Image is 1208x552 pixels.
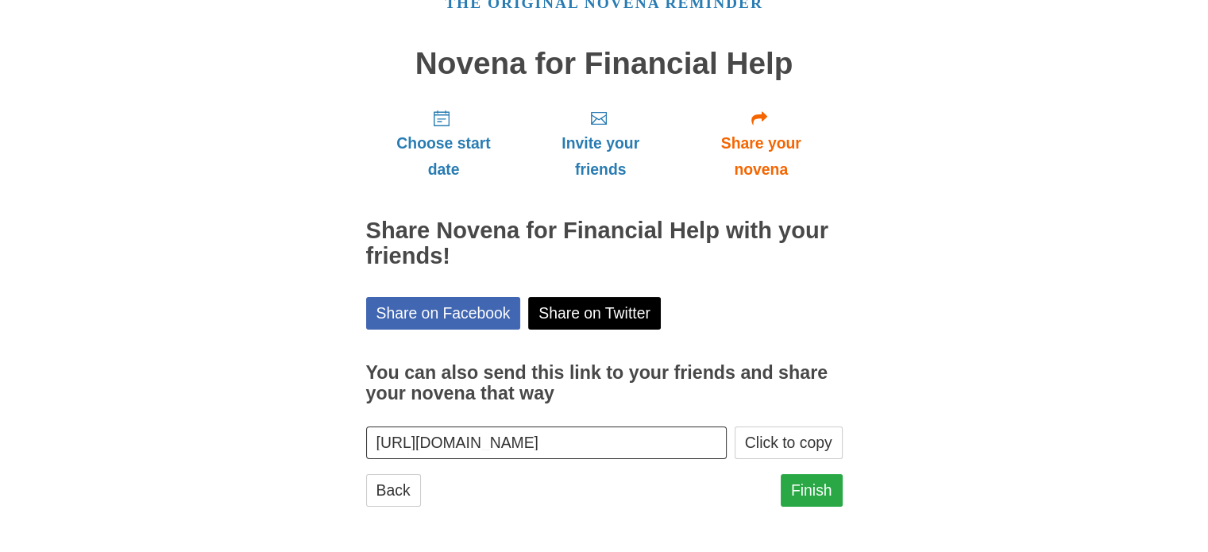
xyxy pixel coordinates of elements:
[537,130,663,183] span: Invite your friends
[680,96,843,191] a: Share your novena
[366,363,843,403] h3: You can also send this link to your friends and share your novena that way
[382,130,506,183] span: Choose start date
[366,297,521,330] a: Share on Facebook
[366,47,843,81] h1: Novena for Financial Help
[521,96,679,191] a: Invite your friends
[366,218,843,269] h2: Share Novena for Financial Help with your friends!
[781,474,843,507] a: Finish
[696,130,827,183] span: Share your novena
[528,297,661,330] a: Share on Twitter
[735,427,843,459] button: Click to copy
[366,96,522,191] a: Choose start date
[366,474,421,507] a: Back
